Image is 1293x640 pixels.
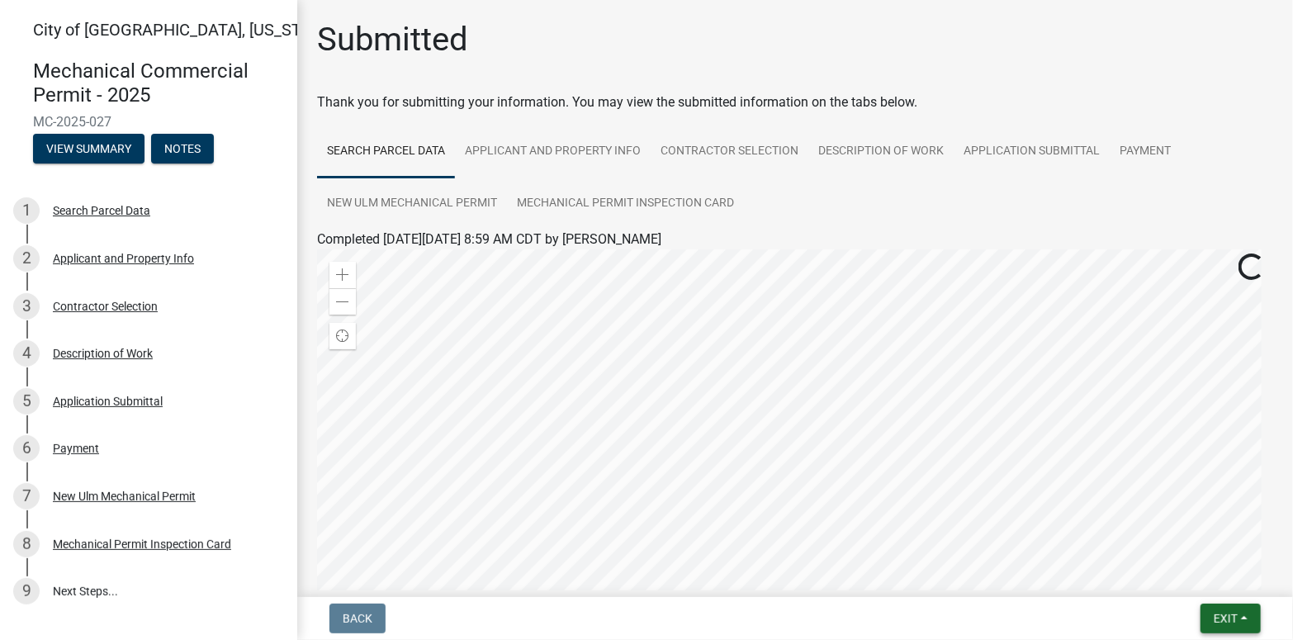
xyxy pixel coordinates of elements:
[13,578,40,604] div: 9
[13,435,40,462] div: 6
[53,253,194,264] div: Applicant and Property Info
[329,323,356,349] div: Find my location
[53,538,231,550] div: Mechanical Permit Inspection Card
[1201,604,1261,633] button: Exit
[13,245,40,272] div: 2
[13,340,40,367] div: 4
[317,126,455,178] a: Search Parcel Data
[317,178,507,230] a: New Ulm Mechanical Permit
[329,262,356,288] div: Zoom in
[1214,612,1238,625] span: Exit
[329,288,356,315] div: Zoom out
[808,126,954,178] a: Description of Work
[33,143,144,156] wm-modal-confirm: Summary
[53,491,196,502] div: New Ulm Mechanical Permit
[455,126,651,178] a: Applicant and Property Info
[151,134,214,164] button: Notes
[507,178,744,230] a: Mechanical Permit Inspection Card
[954,126,1110,178] a: Application Submittal
[33,134,144,164] button: View Summary
[53,443,99,454] div: Payment
[53,205,150,216] div: Search Parcel Data
[13,388,40,415] div: 5
[33,59,284,107] h4: Mechanical Commercial Permit - 2025
[317,231,661,247] span: Completed [DATE][DATE] 8:59 AM CDT by [PERSON_NAME]
[13,293,40,320] div: 3
[33,114,264,130] span: MC-2025-027
[343,612,372,625] span: Back
[53,348,153,359] div: Description of Work
[53,301,158,312] div: Contractor Selection
[329,604,386,633] button: Back
[317,92,1273,112] div: Thank you for submitting your information. You may view the submitted information on the tabs below.
[151,143,214,156] wm-modal-confirm: Notes
[33,20,334,40] span: City of [GEOGRAPHIC_DATA], [US_STATE]
[1110,126,1181,178] a: Payment
[13,483,40,510] div: 7
[53,396,163,407] div: Application Submittal
[13,531,40,557] div: 8
[13,197,40,224] div: 1
[317,20,468,59] h1: Submitted
[651,126,808,178] a: Contractor Selection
